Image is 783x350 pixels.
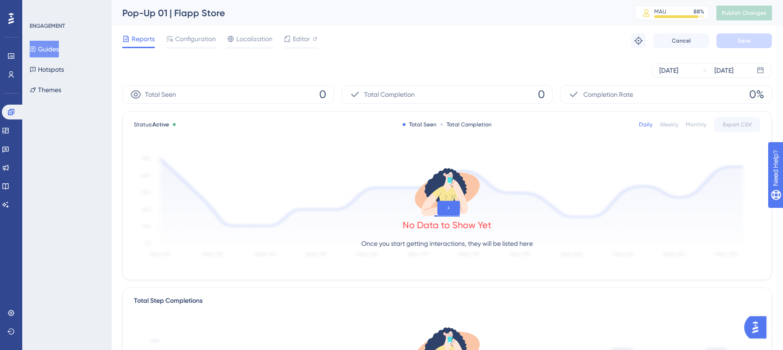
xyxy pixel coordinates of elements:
div: Total Seen [403,121,436,128]
span: Completion Rate [583,89,633,100]
div: Weekly [660,121,678,128]
span: Save [738,37,751,44]
div: No Data to Show Yet [403,219,492,231]
button: Publish Changes [716,6,772,20]
span: Need Help? [22,2,58,13]
div: MAU [654,8,666,15]
div: Pop-Up 01 | Flapp Store [122,6,612,19]
div: Daily [639,121,652,128]
div: 88 % [694,8,704,15]
span: 0 [538,87,545,102]
div: [DATE] [714,65,733,76]
span: 0 [319,87,326,102]
span: Editor [293,33,310,44]
button: Guides [30,41,59,57]
span: Cancel [672,37,691,44]
span: Total Completion [364,89,415,100]
span: Total Seen [145,89,176,100]
div: [DATE] [659,65,678,76]
span: Localization [236,33,272,44]
div: Monthly [686,121,707,128]
div: Total Completion [440,121,492,128]
span: Status: [134,121,169,128]
button: Save [716,33,772,48]
span: Publish Changes [722,9,766,17]
button: Export CSV [714,117,760,132]
button: Themes [30,81,61,98]
button: Hotspots [30,61,64,78]
div: Total Step Completions [134,295,202,306]
span: Reports [132,33,155,44]
div: ENGAGEMENT [30,22,65,30]
iframe: UserGuiding AI Assistant Launcher [744,313,772,341]
span: Configuration [175,33,216,44]
span: Export CSV [723,121,752,128]
p: Once you start getting interactions, they will be listed here [361,238,533,249]
button: Cancel [653,33,709,48]
span: 0% [749,87,764,102]
span: Active [152,121,169,128]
